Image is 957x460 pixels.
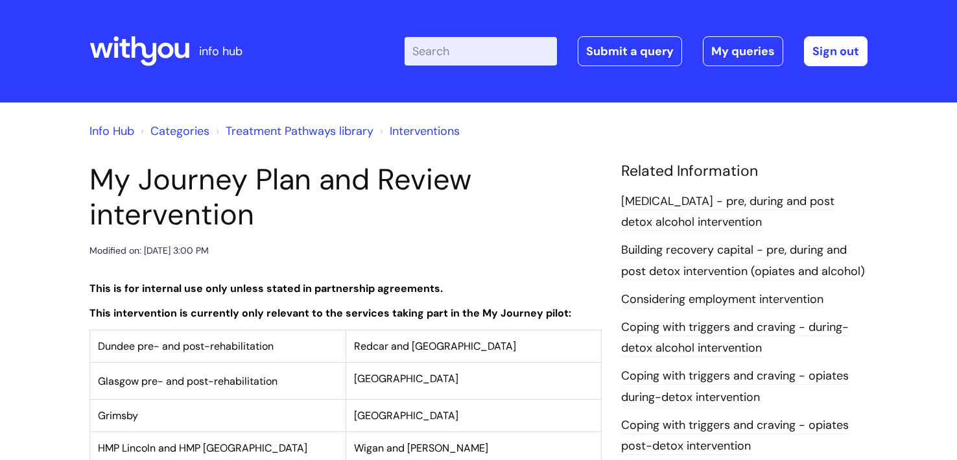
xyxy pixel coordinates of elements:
li: Solution home [137,121,209,141]
a: Sign out [804,36,868,66]
h1: My Journey Plan and Review intervention [89,162,602,232]
a: Coping with triggers and craving - opiates during-detox intervention [621,368,849,406]
h4: Related Information [621,162,868,180]
span: [GEOGRAPHIC_DATA] [354,372,458,385]
a: Info Hub [89,123,134,139]
a: Building recovery capital - pre, during and post detox intervention (opiates and alcohol) [621,242,865,280]
a: [MEDICAL_DATA] - pre, during and post detox alcohol intervention [621,193,834,231]
a: Coping with triggers and craving - opiates post-detox intervention [621,417,849,455]
li: Treatment Pathways library [213,121,373,141]
span: [GEOGRAPHIC_DATA] [354,409,458,422]
p: info hub [199,41,242,62]
a: Interventions [390,123,460,139]
a: Categories [150,123,209,139]
span: Wigan and [PERSON_NAME] [354,441,488,455]
a: Submit a query [578,36,682,66]
div: | - [405,36,868,66]
span: Redcar and [GEOGRAPHIC_DATA] [354,339,516,353]
div: Modified on: [DATE] 3:00 PM [89,243,209,259]
span: Grimsby [98,409,138,422]
a: My queries [703,36,783,66]
span: Glasgow pre- and post-rehabilitation [98,374,278,388]
li: Interventions [377,121,460,141]
a: Treatment Pathways library [226,123,373,139]
strong: This intervention is currently only relevant to the services taking part in the My Journey pilot: [89,306,571,320]
a: Coping with triggers and craving - during-detox alcohol intervention [621,319,849,357]
span: Dundee pre- and post-rehabilitation [98,339,274,353]
span: HMP Lincoln and HMP [GEOGRAPHIC_DATA] [98,441,307,455]
strong: This is for internal use only unless stated in partnership agreements. [89,282,443,295]
input: Search [405,37,557,66]
a: Considering employment intervention [621,291,823,308]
